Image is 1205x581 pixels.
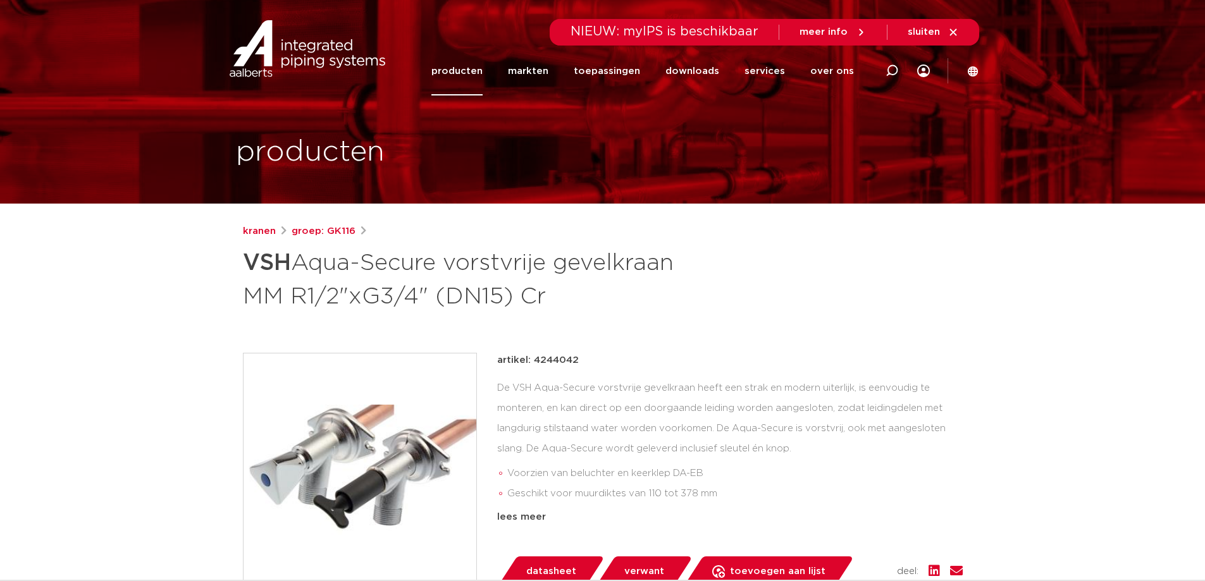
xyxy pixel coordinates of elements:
li: Geschikt voor muurdiktes van 110 tot 378 mm [507,484,963,504]
span: sluiten [908,27,940,37]
span: NIEUW: myIPS is beschikbaar [571,25,758,38]
span: deel: [897,564,918,579]
a: sluiten [908,27,959,38]
a: toepassingen [574,47,640,95]
a: meer info [800,27,867,38]
li: Voorzien van beluchter en keerklep DA-EB [507,463,963,484]
a: kranen [243,224,276,239]
nav: Menu [431,47,854,95]
div: lees meer [497,510,963,525]
h1: Aqua-Secure vorstvrije gevelkraan MM R1/2"xG3/4" (DN15) Cr [243,244,718,312]
a: downloads [665,47,719,95]
span: meer info [800,27,848,37]
a: producten [431,47,483,95]
h1: producten [236,132,385,173]
a: groep: GK116 [292,224,355,239]
strong: VSH [243,252,291,274]
a: services [745,47,785,95]
div: De VSH Aqua-Secure vorstvrije gevelkraan heeft een strak en modern uiterlijk, is eenvoudig te mon... [497,378,963,505]
a: markten [508,47,548,95]
a: over ons [810,47,854,95]
p: artikel: 4244042 [497,353,579,368]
